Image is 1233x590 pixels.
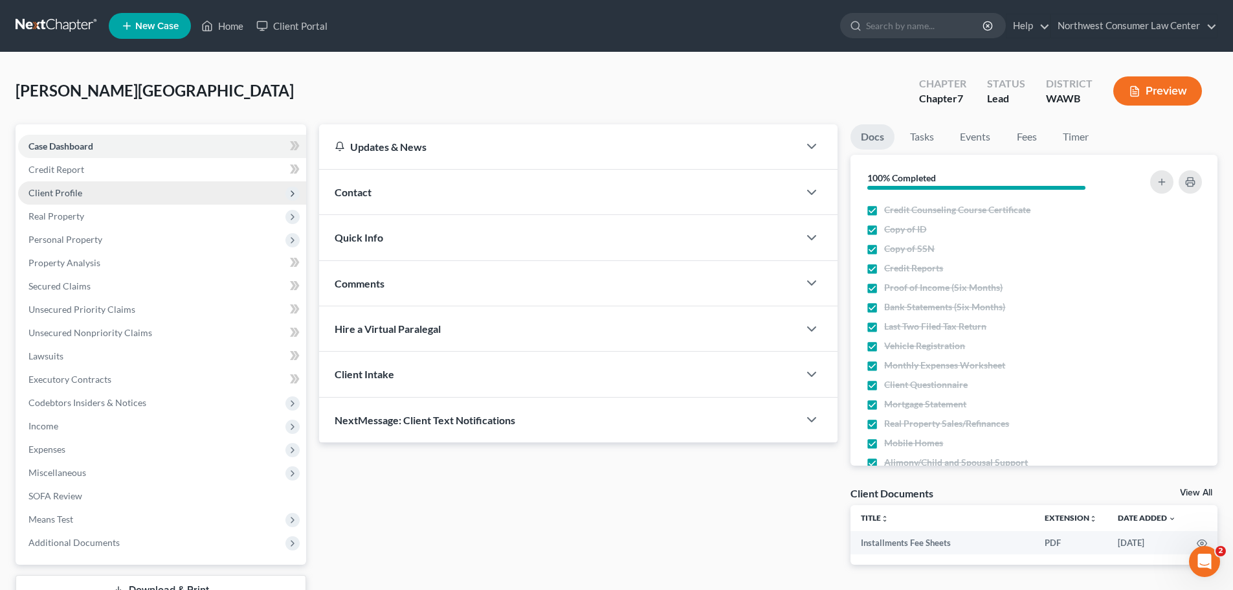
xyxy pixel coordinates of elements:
a: Client Portal [250,14,334,38]
span: Proof of Income (Six Months) [884,281,1003,294]
a: Extensionunfold_more [1045,513,1097,523]
span: Last Two Filed Tax Return [884,320,986,333]
span: Lawsuits [28,350,63,361]
a: Secured Claims [18,275,306,298]
a: Executory Contracts [18,368,306,391]
span: Client Questionnaire [884,378,968,391]
td: PDF [1034,531,1107,554]
span: Credit Counseling Course Certificate [884,203,1030,216]
span: Personal Property [28,234,102,245]
span: Bank Statements (Six Months) [884,301,1005,313]
a: Docs [850,124,894,150]
i: expand_more [1168,515,1176,523]
span: Executory Contracts [28,374,111,385]
td: [DATE] [1107,531,1186,554]
a: Tasks [900,124,944,150]
td: Installments Fee Sheets [850,531,1034,554]
span: Unsecured Priority Claims [28,304,135,315]
span: Miscellaneous [28,467,86,478]
a: Help [1006,14,1050,38]
span: Contact [335,186,372,198]
span: Vehicle Registration [884,339,965,352]
a: Credit Report [18,158,306,181]
a: Timer [1052,124,1099,150]
iframe: Intercom live chat [1189,546,1220,577]
a: Home [195,14,250,38]
div: Lead [987,91,1025,106]
span: Means Test [28,514,73,525]
span: Real Property Sales/Refinances [884,417,1009,430]
span: Mortgage Statement [884,398,966,411]
a: Date Added expand_more [1118,513,1176,523]
span: Credit Report [28,164,84,175]
span: Comments [335,277,384,289]
i: unfold_more [881,515,889,523]
span: NextMessage: Client Text Notifications [335,414,515,426]
span: Hire a Virtual Paralegal [335,323,441,335]
div: Updates & News [335,140,783,153]
span: New Case [135,21,179,31]
strong: 100% Completed [867,172,936,183]
span: Property Analysis [28,257,100,268]
span: Client Profile [28,187,82,198]
div: Client Documents [850,486,933,500]
button: Preview [1113,76,1202,106]
a: Unsecured Priority Claims [18,298,306,321]
i: unfold_more [1089,515,1097,523]
span: SOFA Review [28,490,82,501]
span: Additional Documents [28,537,120,548]
span: Income [28,420,58,431]
span: Client Intake [335,368,394,380]
span: Unsecured Nonpriority Claims [28,327,152,338]
span: Quick Info [335,231,383,244]
span: 7 [957,92,963,104]
div: Chapter [919,91,966,106]
span: Case Dashboard [28,141,93,152]
span: Mobile Homes [884,437,943,449]
div: Status [987,76,1025,91]
span: Monthly Expenses Worksheet [884,359,1005,372]
a: Lawsuits [18,345,306,368]
span: Secured Claims [28,280,91,291]
a: Northwest Consumer Law Center [1051,14,1217,38]
a: SOFA Review [18,484,306,508]
a: Unsecured Nonpriority Claims [18,321,306,345]
input: Search by name... [866,14,984,38]
a: Events [950,124,1001,150]
a: Titleunfold_more [861,513,889,523]
div: WAWB [1046,91,1093,106]
div: District [1046,76,1093,91]
a: View All [1180,488,1212,497]
span: Copy of ID [884,223,926,236]
span: Expenses [28,444,65,455]
a: Property Analysis [18,251,306,275]
span: Credit Reports [884,262,943,275]
span: Alimony/Child and Spousal Support [884,456,1028,469]
a: Fees [1006,124,1047,150]
span: [PERSON_NAME][GEOGRAPHIC_DATA] [16,81,294,100]
span: Copy of SSN [884,242,935,255]
span: Codebtors Insiders & Notices [28,397,146,408]
div: Chapter [919,76,966,91]
a: Case Dashboard [18,135,306,158]
span: Real Property [28,210,84,221]
span: 2 [1216,546,1226,556]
